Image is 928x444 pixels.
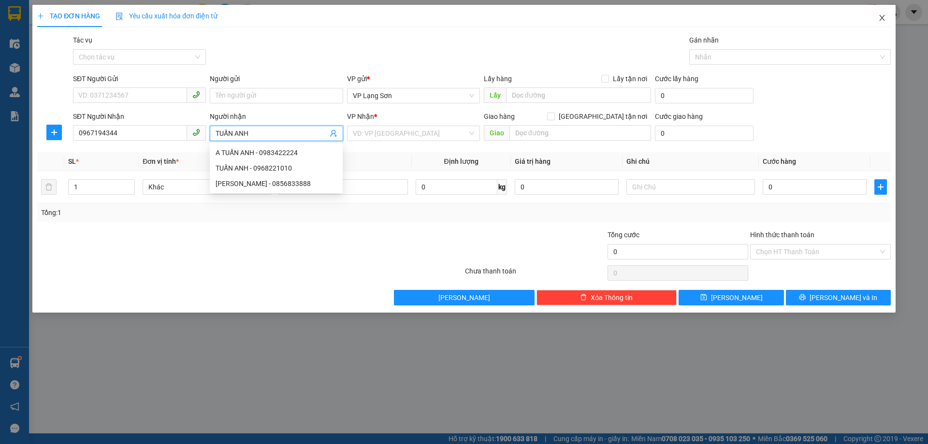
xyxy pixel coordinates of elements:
input: Ghi Chú [626,179,755,195]
span: save [700,294,707,301]
span: Yêu cầu xuất hóa đơn điện tử [116,12,217,20]
input: Dọc đường [509,125,651,141]
span: plus [47,129,61,136]
div: Người nhận [210,111,343,122]
span: Lấy tận nơi [609,73,651,84]
input: 0 [515,179,619,195]
span: Khác [148,180,265,194]
span: phone [192,91,200,99]
img: icon [116,13,123,20]
th: Ghi chú [623,152,759,171]
button: printer[PERSON_NAME] và In [786,290,891,305]
div: SĐT Người Nhận [73,111,206,122]
span: SL [68,158,76,165]
span: down [127,188,132,194]
span: TẠO ĐƠN HÀNG [37,12,100,20]
span: Giao [484,125,509,141]
div: SĐT Người Gửi [73,73,206,84]
span: [PERSON_NAME] [711,292,763,303]
span: delete [580,294,587,301]
span: phone [192,129,200,136]
input: Cước giao hàng [655,126,754,141]
span: Decrease Value [124,187,134,194]
span: printer [799,294,806,301]
span: Đơn vị tính [143,158,179,165]
span: close [878,14,886,22]
span: [PERSON_NAME] và In [810,292,877,303]
input: VD: Bàn, Ghế [279,179,407,195]
div: TUẤN ANH - 0968221010 [216,163,337,173]
span: [GEOGRAPHIC_DATA] tận nơi [555,111,651,122]
div: Chưa thanh toán [464,266,607,283]
span: Tổng cước [608,231,639,239]
div: TUẤN ANH - 0968221010 [210,160,343,176]
div: NGUYỄN HOÀNG TUẤN ANH - 0856833888 [210,176,343,191]
span: VP Nhận [347,113,374,120]
span: Định lượng [444,158,478,165]
span: plus [37,13,44,19]
label: Hình thức thanh toán [750,231,814,239]
span: Increase Value [124,180,134,187]
button: save[PERSON_NAME] [679,290,783,305]
label: Cước giao hàng [655,113,703,120]
button: [PERSON_NAME] [394,290,535,305]
span: Lấy [484,87,506,103]
div: A TUẤN ANH - 0983422224 [210,145,343,160]
input: Cước lấy hàng [655,88,754,103]
span: Lấy hàng [484,75,512,83]
label: Tác vụ [73,36,92,44]
div: VP gửi [347,73,480,84]
span: user-add [330,129,337,137]
button: plus [46,125,62,140]
button: Close [869,5,896,32]
div: [PERSON_NAME] - 0856833888 [216,178,337,189]
span: Cước hàng [763,158,796,165]
div: Tổng: 1 [41,207,358,218]
div: A TUẤN ANH - 0983422224 [216,147,337,158]
label: Cước lấy hàng [655,75,698,83]
label: Gán nhãn [689,36,719,44]
button: delete [41,179,57,195]
span: [PERSON_NAME] [438,292,490,303]
span: up [127,181,132,187]
span: plus [875,183,886,191]
span: kg [497,179,507,195]
span: Giao hàng [484,113,515,120]
button: plus [874,179,887,195]
input: Dọc đường [506,87,651,103]
span: Xóa Thông tin [591,292,633,303]
span: VP Lạng Sơn [353,88,474,103]
div: Người gửi [210,73,343,84]
button: deleteXóa Thông tin [536,290,677,305]
span: Giá trị hàng [515,158,551,165]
